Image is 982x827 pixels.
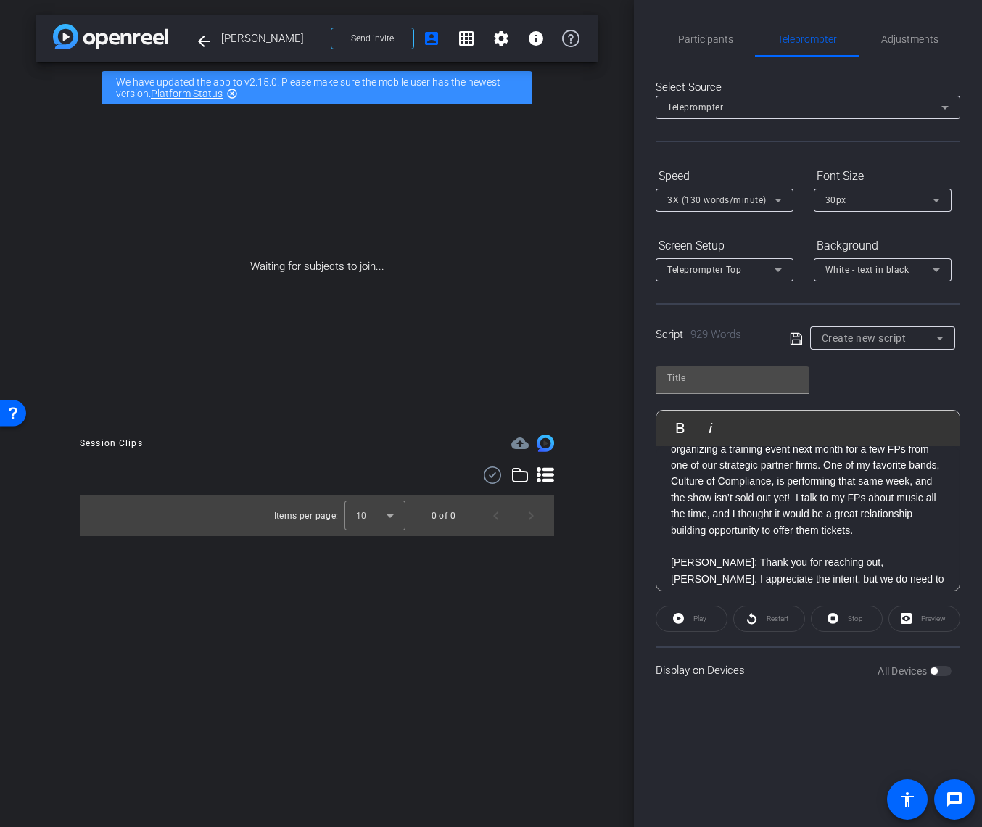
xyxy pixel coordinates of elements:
[53,24,168,49] img: app-logo
[777,34,837,44] span: Teleprompter
[881,34,938,44] span: Adjustments
[351,33,394,44] span: Send invite
[822,332,907,344] span: Create new script
[671,554,945,717] p: [PERSON_NAME]: Thank you for reaching out, [PERSON_NAME]. I appreciate the intent, but we do need...
[667,265,741,275] span: Teleprompter Top
[671,408,945,538] p: Hey [PERSON_NAME], thanks for taking my call. I have some NCC questions and you’re my go-to perso...
[274,509,339,523] div: Items per page:
[656,646,960,694] div: Display on Devices
[667,369,798,387] input: Title
[492,30,510,47] mat-icon: settings
[814,234,952,258] div: Background
[458,30,475,47] mat-icon: grid_on
[825,265,909,275] span: White - text in black
[656,164,793,189] div: Speed
[656,326,769,343] div: Script
[667,413,694,443] button: Bold (⌘B)
[513,498,548,533] button: Next page
[151,88,223,99] a: Platform Status
[479,498,513,533] button: Previous page
[697,413,725,443] button: Italic (⌘I)
[80,436,143,450] div: Session Clips
[221,24,322,53] span: [PERSON_NAME]
[511,435,529,452] span: Destinations for your clips
[331,28,414,49] button: Send invite
[511,435,529,452] mat-icon: cloud_upload
[656,79,960,96] div: Select Source
[102,71,532,104] div: We have updated the app to v2.15.0. Please make sure the mobile user has the newest version.
[814,164,952,189] div: Font Size
[432,509,455,523] div: 0 of 0
[899,791,916,808] mat-icon: accessibility
[678,34,733,44] span: Participants
[537,435,554,452] img: Session clips
[825,195,846,205] span: 30px
[195,33,213,50] mat-icon: arrow_back
[690,328,741,341] span: 929 Words
[527,30,545,47] mat-icon: info
[878,664,930,678] label: All Devices
[667,195,767,205] span: 3X (130 words/minute)
[667,102,723,112] span: Teleprompter
[423,30,440,47] mat-icon: account_box
[656,234,793,258] div: Screen Setup
[946,791,963,808] mat-icon: message
[226,88,238,99] mat-icon: highlight_off
[36,113,598,420] div: Waiting for subjects to join...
